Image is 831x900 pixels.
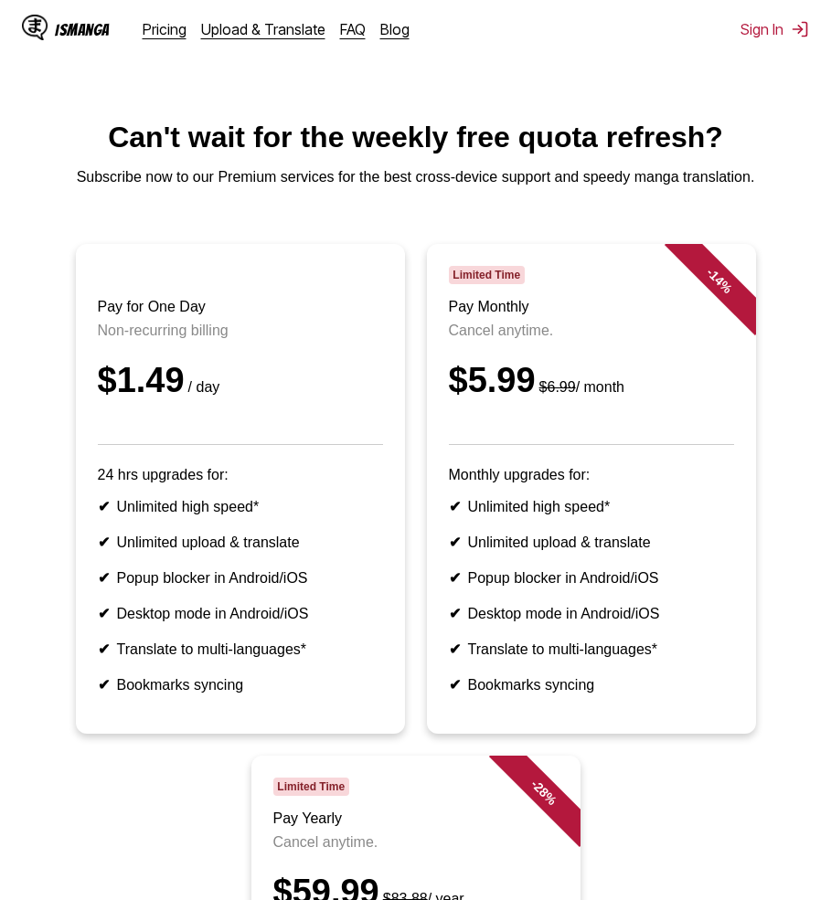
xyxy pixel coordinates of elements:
[449,676,734,694] li: Bookmarks syncing
[791,20,809,38] img: Sign out
[449,534,734,551] li: Unlimited upload & translate
[273,810,559,827] h3: Pay Yearly
[98,641,110,657] b: ✔
[98,570,110,586] b: ✔
[449,323,734,339] p: Cancel anytime.
[98,498,383,515] li: Unlimited high speed*
[449,499,461,514] b: ✔
[449,606,461,621] b: ✔
[273,778,349,796] span: Limited Time
[98,641,383,658] li: Translate to multi-languages*
[536,379,624,395] small: / month
[98,677,110,693] b: ✔
[98,569,383,587] li: Popup blocker in Android/iOS
[449,299,734,315] h3: Pay Monthly
[449,677,461,693] b: ✔
[98,361,383,400] div: $1.49
[22,15,48,40] img: IsManga Logo
[98,605,383,622] li: Desktop mode in Android/iOS
[449,467,734,483] p: Monthly upgrades for:
[449,498,734,515] li: Unlimited high speed*
[664,226,773,335] div: - 14 %
[98,535,110,550] b: ✔
[15,169,816,185] p: Subscribe now to our Premium services for the best cross-device support and speedy manga translat...
[449,570,461,586] b: ✔
[539,379,576,395] s: $6.99
[449,641,734,658] li: Translate to multi-languages*
[55,21,110,38] div: IsManga
[488,737,598,847] div: - 28 %
[449,266,525,284] span: Limited Time
[449,361,734,400] div: $5.99
[449,605,734,622] li: Desktop mode in Android/iOS
[143,20,186,38] a: Pricing
[380,20,410,38] a: Blog
[273,834,559,851] p: Cancel anytime.
[449,641,461,657] b: ✔
[22,15,143,44] a: IsManga LogoIsManga
[449,535,461,550] b: ✔
[449,569,734,587] li: Popup blocker in Android/iOS
[98,534,383,551] li: Unlimited upload & translate
[98,499,110,514] b: ✔
[98,606,110,621] b: ✔
[340,20,366,38] a: FAQ
[15,121,816,154] h1: Can't wait for the weekly free quota refresh?
[98,323,383,339] p: Non-recurring billing
[201,20,325,38] a: Upload & Translate
[98,676,383,694] li: Bookmarks syncing
[98,467,383,483] p: 24 hrs upgrades for:
[185,379,220,395] small: / day
[740,20,809,38] button: Sign In
[98,299,383,315] h3: Pay for One Day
